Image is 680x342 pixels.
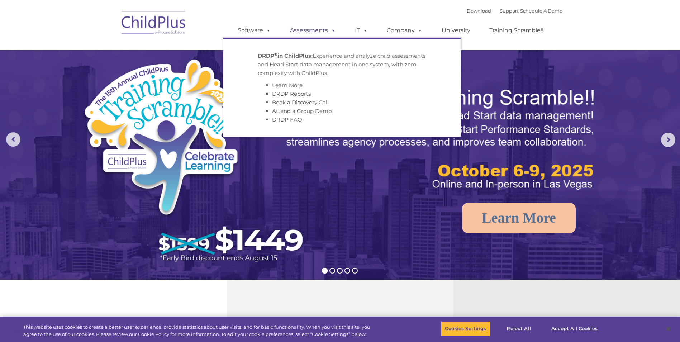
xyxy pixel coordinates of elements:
[467,8,562,14] font: |
[496,321,541,336] button: Reject All
[441,321,490,336] button: Cookies Settings
[258,52,426,77] p: Experience and analyze child assessments and Head Start data management in one system, with zero ...
[272,116,302,123] a: DRDP FAQ
[348,23,375,38] a: IT
[272,90,311,97] a: DRDP Reports
[500,8,519,14] a: Support
[272,99,329,106] a: Book a Discovery Call
[100,77,130,82] span: Phone number
[520,8,562,14] a: Schedule A Demo
[547,321,601,336] button: Accept All Cookies
[258,52,313,59] strong: DRDP in ChildPlus:
[100,47,122,53] span: Last name
[380,23,430,38] a: Company
[274,52,277,57] sup: ©
[462,203,576,233] a: Learn More
[118,6,190,42] img: ChildPlus by Procare Solutions
[272,82,303,89] a: Learn More
[23,324,374,338] div: This website uses cookies to create a better user experience, provide statistics about user visit...
[661,321,676,337] button: Close
[283,23,343,38] a: Assessments
[272,108,332,114] a: Attend a Group Demo
[230,23,278,38] a: Software
[434,23,477,38] a: University
[482,23,551,38] a: Training Scramble!!
[467,8,491,14] a: Download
